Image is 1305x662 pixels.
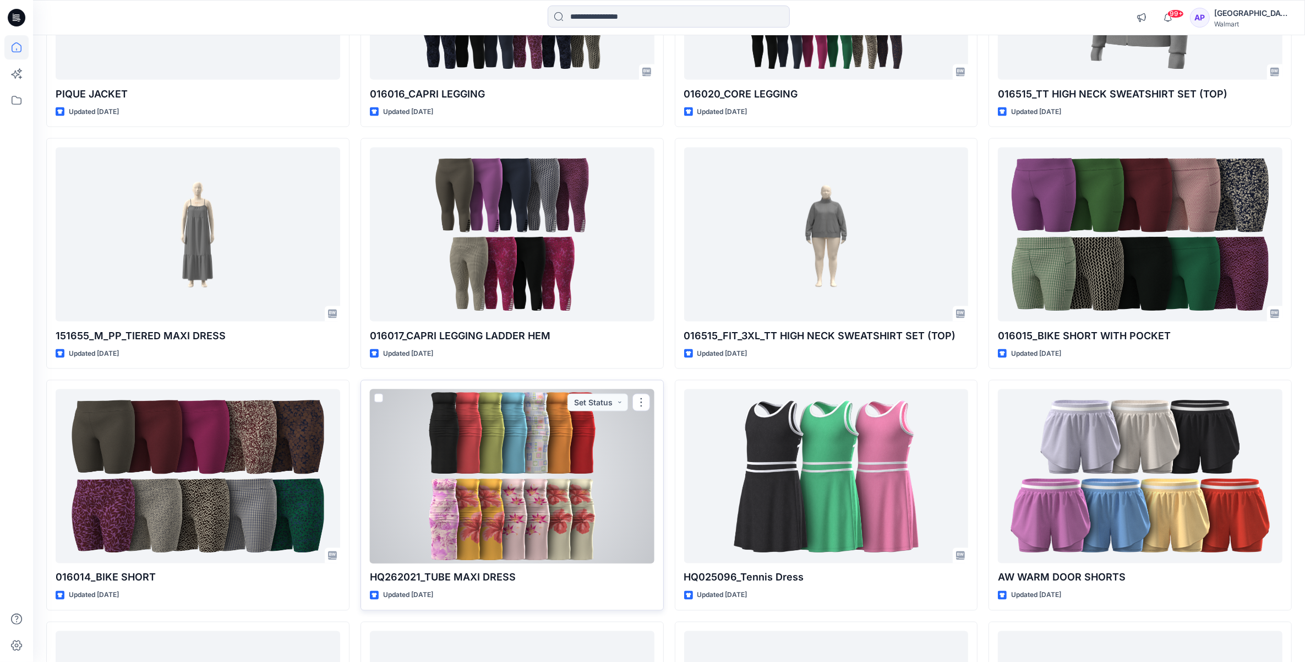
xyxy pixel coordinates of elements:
[684,328,969,344] p: 016515_FIT_3XL_TT HIGH NECK SWEATSHIRT SET (TOP)
[1190,8,1210,28] div: AP
[69,590,119,601] p: Updated [DATE]
[998,86,1282,102] p: 016515_TT HIGH NECK SWEATSHIRT SET (TOP)
[370,389,654,564] a: HQ262021_TUBE MAXI DRESS
[383,106,433,118] p: Updated [DATE]
[684,148,969,322] a: 016515_FIT_3XL_TT HIGH NECK SWEATSHIRT SET (TOP)
[697,348,747,360] p: Updated [DATE]
[56,328,340,344] p: 151655_M_PP_TIERED MAXI DRESS
[998,570,1282,585] p: AW WARM DOOR SHORTS
[370,148,654,322] a: 016017_CAPRI LEGGING LADDER HEM
[56,570,340,585] p: 016014_BIKE SHORT
[370,86,654,102] p: 016016_CAPRI LEGGING
[1214,20,1291,28] div: Walmart
[56,148,340,322] a: 151655_M_PP_TIERED MAXI DRESS
[998,389,1282,564] a: AW WARM DOOR SHORTS
[697,106,747,118] p: Updated [DATE]
[1011,106,1061,118] p: Updated [DATE]
[697,590,747,601] p: Updated [DATE]
[1011,348,1061,360] p: Updated [DATE]
[383,348,433,360] p: Updated [DATE]
[69,106,119,118] p: Updated [DATE]
[1011,590,1061,601] p: Updated [DATE]
[684,389,969,564] a: HQ025096_Tennis Dress
[684,86,969,102] p: 016020_CORE LEGGING
[684,570,969,585] p: HQ025096_Tennis Dress
[56,86,340,102] p: PIQUE JACKET
[383,590,433,601] p: Updated [DATE]
[1167,9,1184,18] span: 99+
[56,389,340,564] a: 016014_BIKE SHORT
[370,328,654,344] p: 016017_CAPRI LEGGING LADDER HEM
[69,348,119,360] p: Updated [DATE]
[998,328,1282,344] p: 016015_BIKE SHORT WITH POCKET
[1214,7,1291,20] div: [GEOGRAPHIC_DATA]
[998,148,1282,322] a: 016015_BIKE SHORT WITH POCKET
[370,570,654,585] p: HQ262021_TUBE MAXI DRESS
